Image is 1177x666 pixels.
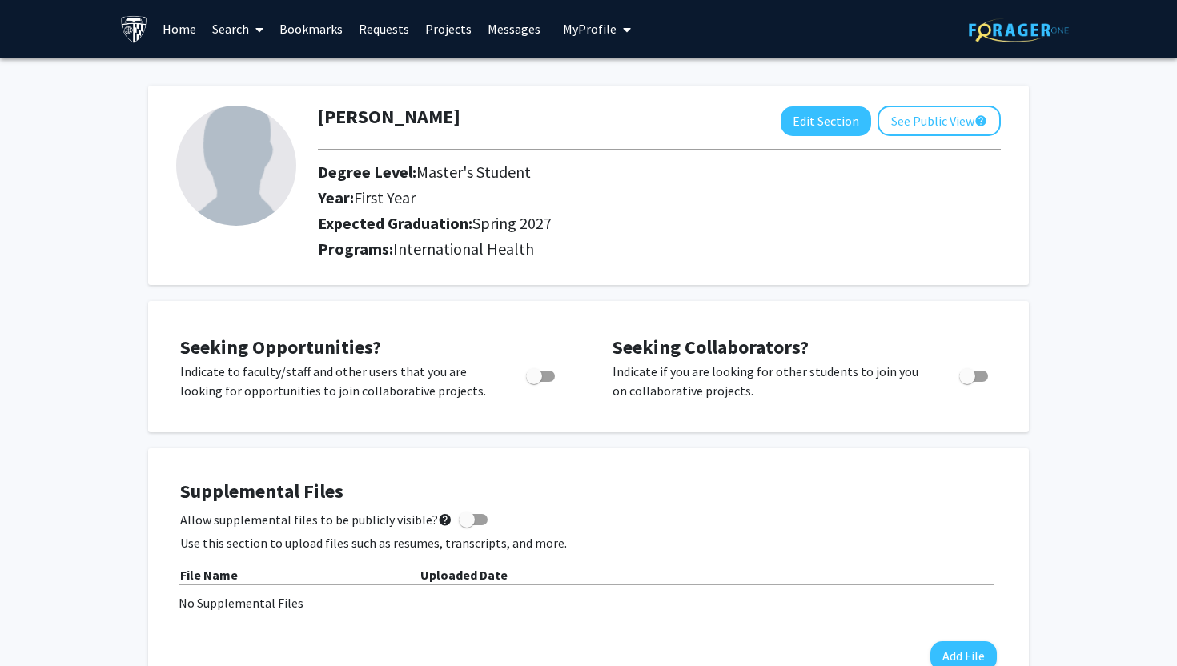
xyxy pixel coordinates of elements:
span: My Profile [563,21,617,37]
a: Requests [351,1,417,57]
b: Uploaded Date [420,567,508,583]
h1: [PERSON_NAME] [318,106,460,129]
h2: Degree Level: [318,162,910,182]
div: Toggle [953,362,997,386]
p: Use this section to upload files such as resumes, transcripts, and more. [180,533,997,552]
p: Indicate if you are looking for other students to join you on collaborative projects. [613,362,929,400]
span: Seeking Collaborators? [613,335,809,359]
h2: Expected Graduation: [318,214,910,233]
a: Projects [417,1,480,57]
a: Home [155,1,204,57]
iframe: Chat [12,594,68,654]
mat-icon: help [974,111,987,130]
span: Allow supplemental files to be publicly visible? [180,510,452,529]
div: Toggle [520,362,564,386]
h2: Year: [318,188,910,207]
mat-icon: help [438,510,452,529]
h4: Supplemental Files [180,480,997,504]
div: No Supplemental Files [179,593,998,612]
h2: Programs: [318,239,1001,259]
img: ForagerOne Logo [969,18,1069,42]
span: Master's Student [416,162,531,182]
span: First Year [354,187,416,207]
button: See Public View [878,106,1001,136]
button: Edit Section [781,106,871,136]
a: Search [204,1,271,57]
img: Profile Picture [176,106,296,226]
span: Spring 2027 [472,213,552,233]
a: Messages [480,1,548,57]
img: Johns Hopkins University Logo [120,15,148,43]
a: Bookmarks [271,1,351,57]
span: International Health [393,239,534,259]
span: Seeking Opportunities? [180,335,381,359]
b: File Name [180,567,238,583]
p: Indicate to faculty/staff and other users that you are looking for opportunities to join collabor... [180,362,496,400]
